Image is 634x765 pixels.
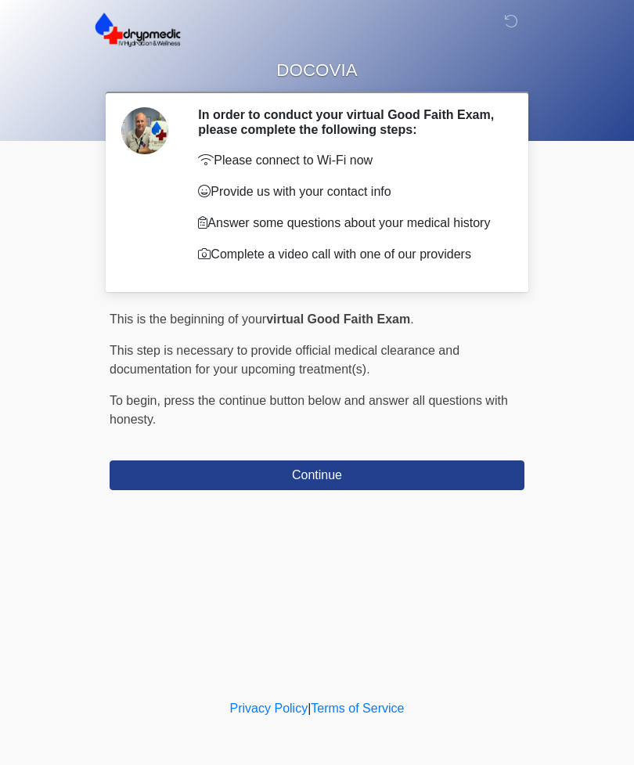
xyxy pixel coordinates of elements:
a: | [308,702,311,715]
span: . [410,312,413,326]
h2: In order to conduct your virtual Good Faith Exam, please complete the following steps: [198,107,501,137]
h1: DOCOVIA [98,56,536,85]
strong: virtual Good Faith Exam [266,312,410,326]
img: Agent Avatar [121,107,168,154]
span: This step is necessary to provide official medical clearance and documentation for your upcoming ... [110,344,459,376]
button: Continue [110,460,524,490]
p: Answer some questions about your medical history [198,214,501,233]
p: Provide us with your contact info [198,182,501,201]
span: This is the beginning of your [110,312,266,326]
img: DrypMedic IV Hydration & Wellness Logo [94,12,182,48]
a: Terms of Service [311,702,404,715]
p: Please connect to Wi-Fi now [198,151,501,170]
span: To begin, [110,394,164,407]
p: Complete a video call with one of our providers [198,245,501,264]
a: Privacy Policy [230,702,308,715]
span: press the continue button below and answer all questions with honesty. [110,394,508,426]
